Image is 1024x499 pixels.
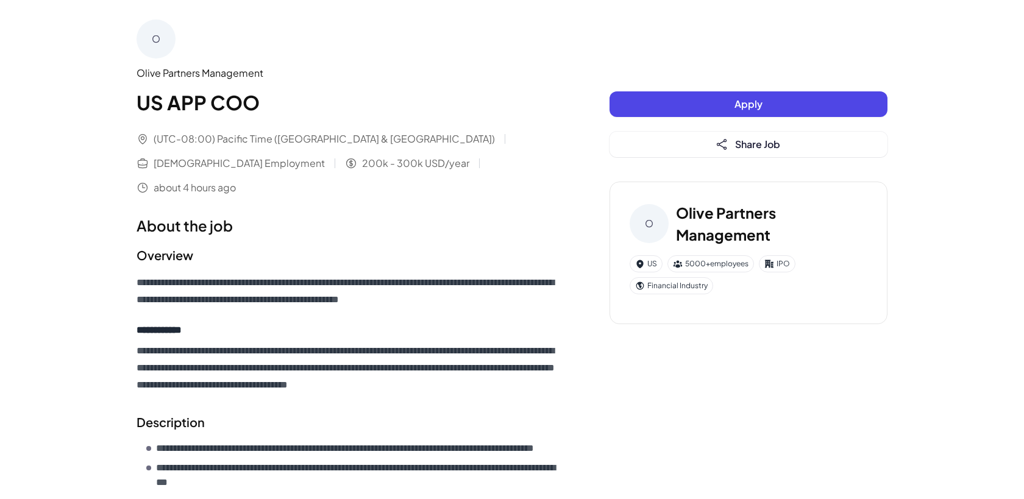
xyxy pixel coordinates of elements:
[154,156,325,171] span: [DEMOGRAPHIC_DATA] Employment
[137,66,561,80] div: Olive Partners Management
[667,255,754,272] div: 5000+ employees
[137,246,561,264] h2: Overview
[137,413,561,431] h2: Description
[137,88,561,117] h1: US APP COO
[734,97,763,110] span: Apply
[154,180,236,195] span: about 4 hours ago
[137,19,176,58] div: O
[630,277,713,294] div: Financial Industry
[154,132,495,146] span: (UTC-08:00) Pacific Time ([GEOGRAPHIC_DATA] & [GEOGRAPHIC_DATA])
[137,214,561,236] h1: About the job
[630,204,669,243] div: O
[630,255,663,272] div: US
[759,255,795,272] div: IPO
[362,156,469,171] span: 200k - 300k USD/year
[676,202,867,246] h3: Olive Partners Management
[610,91,887,117] button: Apply
[735,138,780,150] span: Share Job
[610,132,887,157] button: Share Job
